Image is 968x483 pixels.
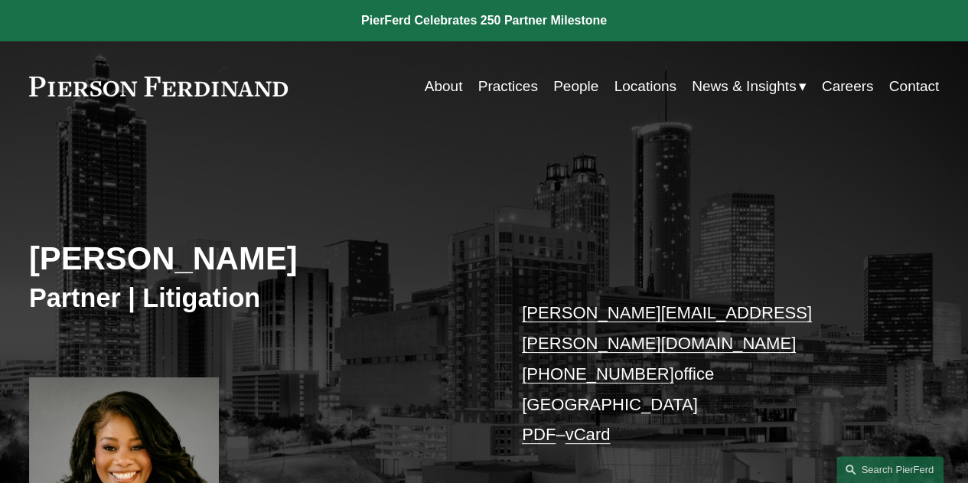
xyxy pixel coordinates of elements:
[836,456,944,483] a: Search this site
[478,72,538,101] a: Practices
[889,72,940,101] a: Contact
[522,364,674,383] a: [PHONE_NUMBER]
[692,72,806,101] a: folder dropdown
[425,72,463,101] a: About
[553,72,598,101] a: People
[565,425,610,444] a: vCard
[692,73,796,100] span: News & Insights
[29,240,484,279] h2: [PERSON_NAME]
[29,282,484,314] h3: Partner | Litigation
[522,303,812,353] a: [PERSON_NAME][EMAIL_ADDRESS][PERSON_NAME][DOMAIN_NAME]
[522,425,556,444] a: PDF
[522,298,901,450] p: office [GEOGRAPHIC_DATA] –
[614,72,676,101] a: Locations
[822,72,874,101] a: Careers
